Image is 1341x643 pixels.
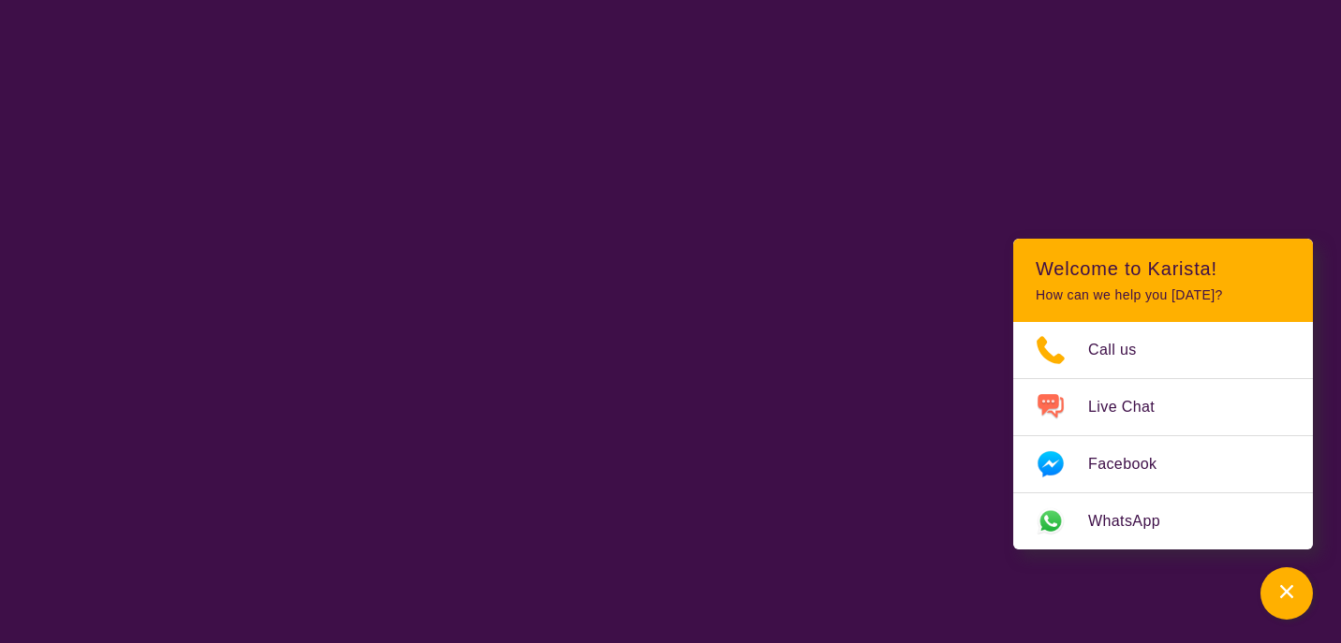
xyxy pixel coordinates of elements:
ul: Choose channel [1013,322,1313,549]
span: Call us [1088,336,1159,364]
span: Live Chat [1088,393,1177,421]
h2: Welcome to Karista! [1036,257,1290,280]
p: How can we help you [DATE]? [1036,287,1290,303]
span: Facebook [1088,450,1179,478]
a: Web link opens in a new tab. [1013,493,1313,549]
button: Channel Menu [1260,567,1313,620]
div: Channel Menu [1013,239,1313,549]
span: WhatsApp [1088,507,1183,535]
